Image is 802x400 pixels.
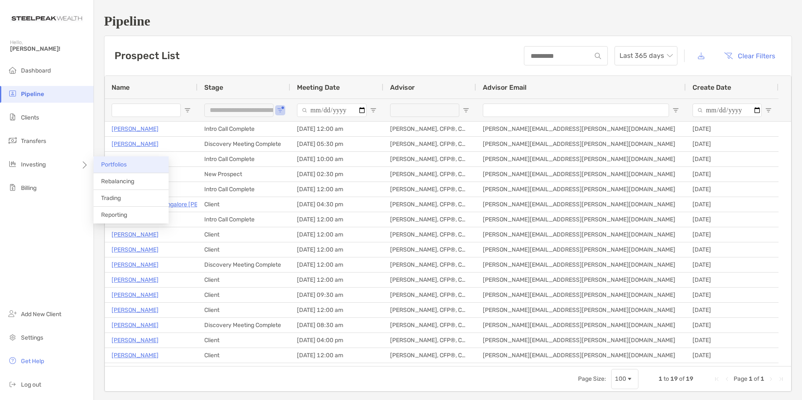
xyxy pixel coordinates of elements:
div: [DATE] 12:00 am [290,303,383,317]
a: [PERSON_NAME] [112,229,159,240]
a: [PERSON_NAME] [112,335,159,345]
span: Trading [101,195,121,202]
div: Client [198,303,290,317]
a: [PERSON_NAME] [112,320,159,330]
div: [PERSON_NAME][EMAIL_ADDRESS][PERSON_NAME][DOMAIN_NAME] [476,197,686,212]
div: [PERSON_NAME][EMAIL_ADDRESS][PERSON_NAME][DOMAIN_NAME] [476,122,686,136]
img: dashboard icon [8,65,18,75]
div: [PERSON_NAME][EMAIL_ADDRESS][PERSON_NAME][DOMAIN_NAME] [476,182,686,197]
div: [DATE] 12:00 am [290,227,383,242]
div: Previous Page [724,376,730,382]
div: [PERSON_NAME][EMAIL_ADDRESS][PERSON_NAME][DOMAIN_NAME] [476,303,686,317]
a: [PERSON_NAME] [112,244,159,255]
div: [PERSON_NAME][EMAIL_ADDRESS][PERSON_NAME][DOMAIN_NAME] [476,152,686,166]
div: [DATE] [686,257,779,272]
div: Client [198,273,290,287]
div: [PERSON_NAME], CFP®, CDFA® [383,273,476,287]
div: [DATE] 04:00 pm [290,333,383,348]
div: Intro Call Complete [198,212,290,227]
input: Meeting Date Filter Input [297,104,367,117]
span: of [679,375,685,382]
a: [PERSON_NAME] [112,275,159,285]
div: [DATE] [686,348,779,363]
div: [PERSON_NAME][EMAIL_ADDRESS][PERSON_NAME][DOMAIN_NAME] [476,257,686,272]
div: [DATE] [686,122,779,136]
div: [PERSON_NAME], CFP®, CDFA® [383,137,476,151]
span: Name [112,83,130,91]
div: Next Page [768,376,774,382]
p: [PERSON_NAME] [112,365,159,376]
button: Clear Filters [718,47,781,65]
div: [DATE] 09:30 am [290,288,383,302]
img: transfers icon [8,135,18,145]
div: [DATE] 12:00 am [290,182,383,197]
div: [PERSON_NAME][EMAIL_ADDRESS][PERSON_NAME][DOMAIN_NAME] [476,242,686,257]
img: investing icon [8,159,18,169]
div: [DATE] 12:00 am [290,122,383,136]
span: Clients [21,114,39,121]
div: Page Size [611,369,638,389]
div: Client [198,288,290,302]
div: [PERSON_NAME][EMAIL_ADDRESS][PERSON_NAME][DOMAIN_NAME] [476,348,686,363]
img: clients icon [8,112,18,122]
div: New Prospect [198,167,290,182]
div: [PERSON_NAME], CFP®, CDFA® [383,227,476,242]
div: [DATE] [686,363,779,378]
span: Page [734,375,747,382]
div: [DATE] [686,318,779,332]
div: Discovery Meeting Complete [198,318,290,332]
span: Pipeline [21,91,44,98]
a: [PERSON_NAME] [112,305,159,315]
div: [PERSON_NAME][EMAIL_ADDRESS][PERSON_NAME][DOMAIN_NAME] [476,227,686,242]
div: Intro Call Complete [198,182,290,197]
span: Create Date [693,83,731,91]
a: [PERSON_NAME] Bangalore [PERSON_NAME] [112,199,235,210]
span: Billing [21,184,36,192]
span: Dashboard [21,67,51,74]
div: [PERSON_NAME][EMAIL_ADDRESS][PERSON_NAME][DOMAIN_NAME] [476,333,686,348]
div: [PERSON_NAME], CFP®, CDFA® [383,212,476,227]
div: [DATE] [686,197,779,212]
div: [DATE] 12:00 am [290,348,383,363]
div: [DATE] [686,288,779,302]
a: [PERSON_NAME] [112,350,159,361]
img: input icon [595,53,601,59]
a: [PERSON_NAME] [112,290,159,300]
span: 1 [659,375,662,382]
input: Create Date Filter Input [693,104,762,117]
div: Discovery Meeting Complete [198,137,290,151]
div: [PERSON_NAME], CFP®, CDFA® [383,303,476,317]
span: Log out [21,381,41,388]
div: [PERSON_NAME][EMAIL_ADDRESS][PERSON_NAME][DOMAIN_NAME] [476,363,686,378]
div: [PERSON_NAME][EMAIL_ADDRESS][PERSON_NAME][DOMAIN_NAME] [476,212,686,227]
span: [PERSON_NAME]! [10,45,89,52]
span: Settings [21,334,43,341]
div: [PERSON_NAME], CFP®, CDFA® [383,288,476,302]
div: [DATE] 12:00 am [290,363,383,378]
input: Name Filter Input [112,104,181,117]
div: [PERSON_NAME][EMAIL_ADDRESS][PERSON_NAME][DOMAIN_NAME] [476,167,686,182]
div: Client [198,363,290,378]
div: [DATE] 12:00 am [290,212,383,227]
span: Portfolios [101,161,127,168]
span: Meeting Date [297,83,340,91]
div: [PERSON_NAME], CFP®, CDFA® [383,197,476,212]
div: First Page [713,376,720,382]
div: [DATE] 10:00 am [290,152,383,166]
p: [PERSON_NAME] [112,154,159,164]
div: [PERSON_NAME], CFP®, CDFA® [383,122,476,136]
span: Rebalancing [101,178,134,185]
span: Add New Client [21,311,61,318]
div: Client [198,348,290,363]
div: [DATE] [686,137,779,151]
h1: Pipeline [104,13,792,29]
div: [PERSON_NAME], CFP®, CDFA® [383,242,476,257]
div: Discovery Meeting Complete [198,257,290,272]
span: 1 [749,375,753,382]
div: [DATE] [686,212,779,227]
button: Open Filter Menu [370,107,377,114]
